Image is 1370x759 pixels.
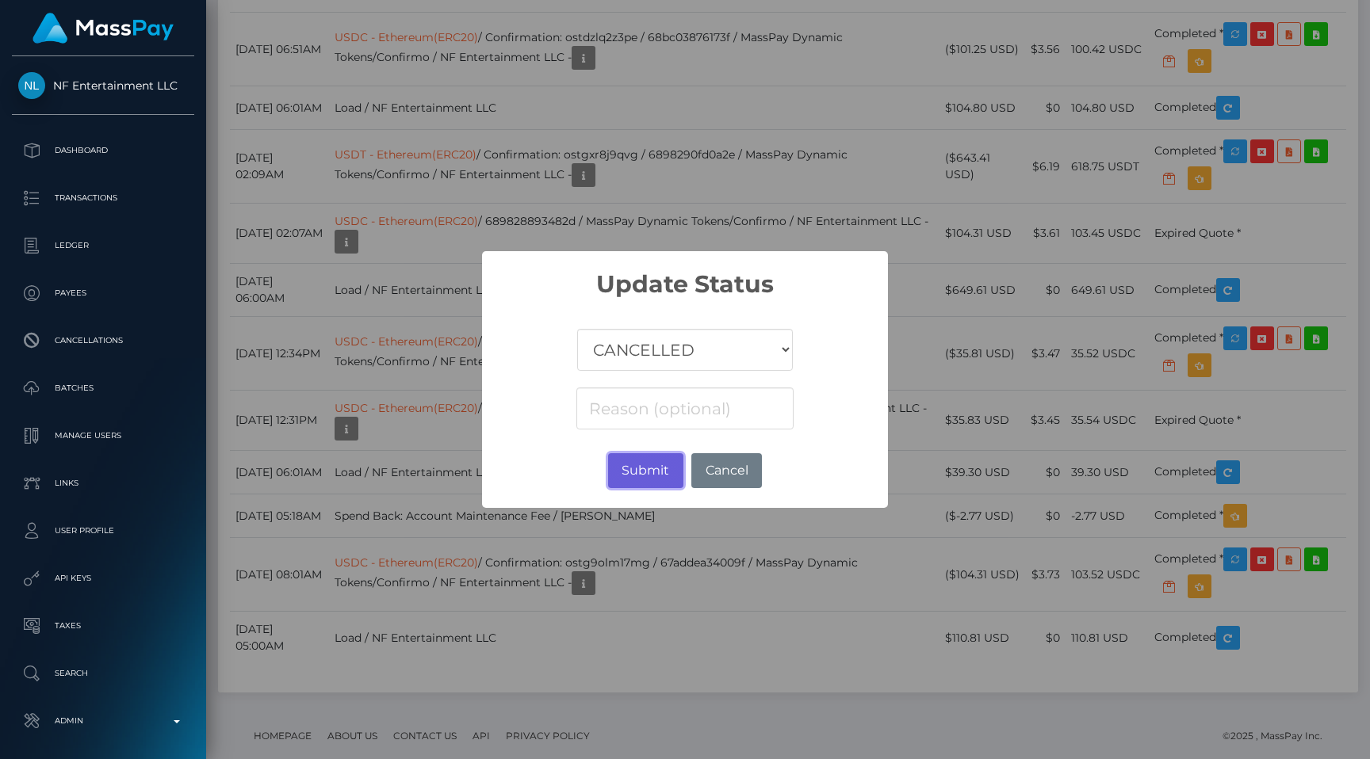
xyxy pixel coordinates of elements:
p: Cancellations [18,329,188,353]
img: MassPay Logo [33,13,174,44]
img: NF Entertainment LLC [18,72,45,99]
p: User Profile [18,519,188,543]
p: Manage Users [18,424,188,448]
p: Dashboard [18,139,188,162]
p: API Keys [18,566,188,590]
p: Payees [18,281,188,305]
button: Cancel [691,453,762,488]
p: Transactions [18,186,188,210]
p: Search [18,662,188,685]
span: NF Entertainment LLC [12,78,194,93]
h2: Update Status [482,251,888,299]
p: Ledger [18,234,188,257]
p: Admin [18,709,188,733]
p: Links [18,471,188,495]
input: Reason (optional) [576,387,794,429]
p: Taxes [18,614,188,638]
button: Submit [608,453,683,488]
p: Batches [18,376,188,400]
